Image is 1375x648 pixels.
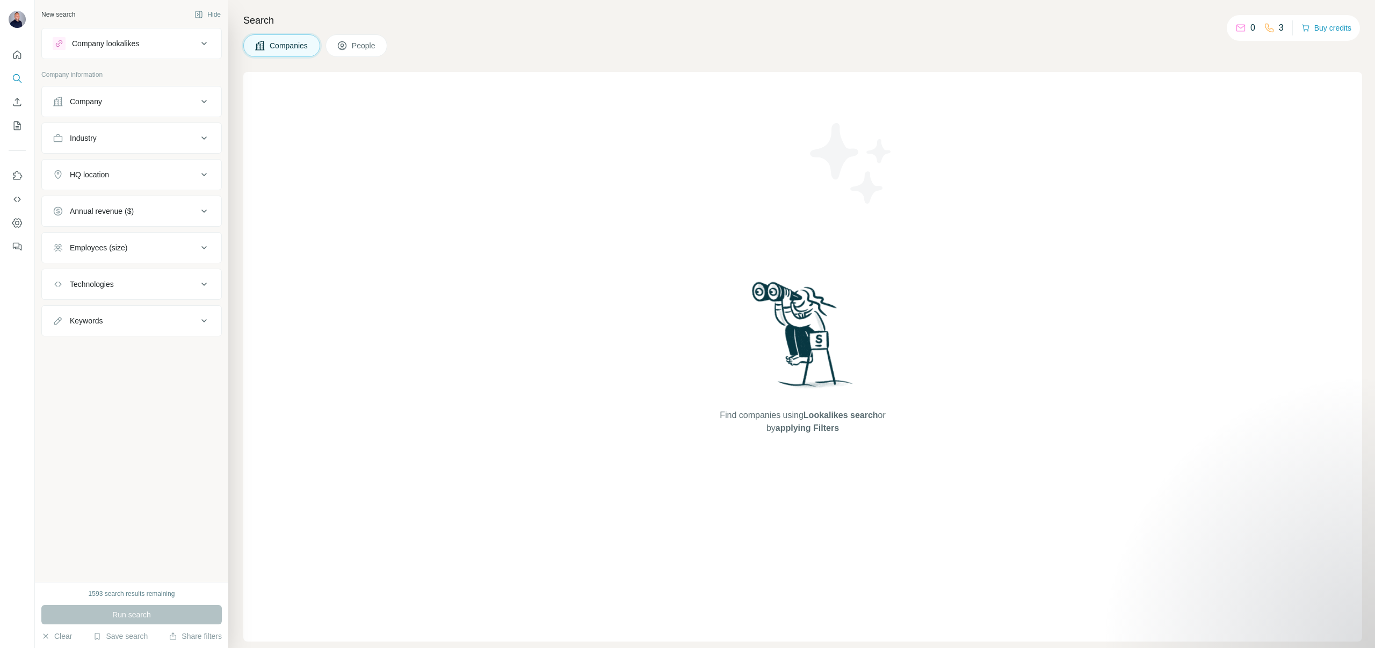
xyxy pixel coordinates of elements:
[9,213,26,233] button: Dashboard
[93,631,148,642] button: Save search
[9,45,26,64] button: Quick start
[42,271,221,297] button: Technologies
[747,279,859,399] img: Surfe Illustration - Woman searching with binoculars
[70,279,114,290] div: Technologies
[9,116,26,135] button: My lists
[70,242,127,253] div: Employees (size)
[72,38,139,49] div: Company lookalikes
[9,237,26,256] button: Feedback
[42,125,221,151] button: Industry
[89,589,175,599] div: 1593 search results remaining
[1279,21,1284,34] p: 3
[41,10,75,19] div: New search
[70,96,102,107] div: Company
[169,631,222,642] button: Share filters
[42,31,221,56] button: Company lookalikes
[1338,611,1364,637] iframe: Intercom live chat
[41,631,72,642] button: Clear
[1301,20,1351,35] button: Buy credits
[717,409,888,435] span: Find companies using or by
[270,40,309,51] span: Companies
[70,315,103,326] div: Keywords
[41,70,222,80] p: Company information
[9,92,26,112] button: Enrich CSV
[243,13,1362,28] h4: Search
[42,235,221,261] button: Employees (size)
[187,6,228,23] button: Hide
[352,40,377,51] span: People
[804,411,878,420] span: Lookalikes search
[9,11,26,28] img: Avatar
[9,69,26,88] button: Search
[42,162,221,188] button: HQ location
[776,423,839,433] span: applying Filters
[42,198,221,224] button: Annual revenue ($)
[70,206,134,217] div: Annual revenue ($)
[70,133,97,143] div: Industry
[42,89,221,114] button: Company
[42,308,221,334] button: Keywords
[70,169,109,180] div: HQ location
[803,115,900,212] img: Surfe Illustration - Stars
[9,190,26,209] button: Use Surfe API
[1250,21,1255,34] p: 0
[9,166,26,185] button: Use Surfe on LinkedIn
